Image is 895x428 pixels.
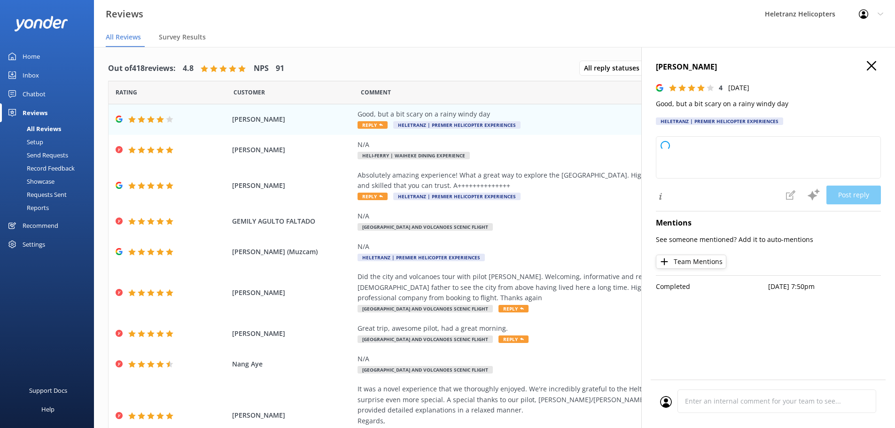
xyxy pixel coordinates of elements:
[656,61,881,73] h4: [PERSON_NAME]
[656,99,881,109] p: Good, but a bit scary on a rainy windy day
[358,241,785,252] div: N/A
[232,180,353,191] span: [PERSON_NAME]
[106,7,143,22] h3: Reviews
[656,255,726,269] button: Team Mentions
[41,400,54,419] div: Help
[233,88,265,97] span: Date
[6,148,94,162] a: Send Requests
[358,305,493,312] span: [GEOGRAPHIC_DATA] and Volcanoes Scenic Flight
[6,148,68,162] div: Send Requests
[6,135,94,148] a: Setup
[358,211,785,221] div: N/A
[232,145,353,155] span: [PERSON_NAME]
[183,62,194,75] h4: 4.8
[276,62,284,75] h4: 91
[23,85,46,103] div: Chatbot
[719,83,723,92] span: 4
[6,201,94,214] a: Reports
[6,162,75,175] div: Record Feedback
[358,170,785,191] div: Absolutely amazing experience! What a great way to explore the [GEOGRAPHIC_DATA]. Highly recommen...
[358,140,785,150] div: N/A
[358,223,493,231] span: [GEOGRAPHIC_DATA] and Volcanoes Scenic Flight
[358,109,785,119] div: Good, but a bit scary on a rainy windy day
[29,381,67,400] div: Support Docs
[232,288,353,298] span: [PERSON_NAME]
[393,121,521,129] span: Heletranz | Premier Helicopter Experiences
[6,175,94,188] a: Showcase
[232,410,353,420] span: [PERSON_NAME]
[728,83,749,93] p: [DATE]
[358,366,493,374] span: [GEOGRAPHIC_DATA] and Volcanoes Scenic Flight
[232,216,353,226] span: GEMILY AGULTO FALTADO
[656,217,881,229] h4: Mentions
[232,247,353,257] span: [PERSON_NAME] (Muzcam)
[23,235,45,254] div: Settings
[358,193,388,200] span: Reply
[6,122,61,135] div: All Reviews
[108,62,176,75] h4: Out of 418 reviews:
[656,117,783,125] div: Heletranz | Premier Helicopter Experiences
[232,359,353,369] span: Nang Aye
[6,175,54,188] div: Showcase
[6,201,49,214] div: Reports
[660,396,672,408] img: user_profile.svg
[23,103,47,122] div: Reviews
[358,121,388,129] span: Reply
[6,188,67,201] div: Requests Sent
[656,234,881,245] p: See someone mentioned? Add it to auto-mentions
[361,88,391,97] span: Question
[358,254,485,261] span: Heletranz | Premier Helicopter Experiences
[498,305,529,312] span: Reply
[358,272,785,303] div: Did the city and volcanoes tour with pilot [PERSON_NAME]. Welcoming, informative and relaxed. It ...
[232,328,353,339] span: [PERSON_NAME]
[656,281,769,292] p: Completed
[23,216,58,235] div: Recommend
[584,63,645,73] span: All reply statuses
[116,88,137,97] span: Date
[498,335,529,343] span: Reply
[358,152,470,159] span: Heli-Ferry | Waiheke Dining Experience
[23,66,39,85] div: Inbox
[6,135,43,148] div: Setup
[254,62,269,75] h4: NPS
[159,32,206,42] span: Survey Results
[393,193,521,200] span: Heletranz | Premier Helicopter Experiences
[14,16,68,31] img: yonder-white-logo.png
[232,114,353,125] span: [PERSON_NAME]
[6,122,94,135] a: All Reviews
[23,47,40,66] div: Home
[6,162,94,175] a: Record Feedback
[6,188,94,201] a: Requests Sent
[867,61,876,71] button: Close
[358,323,785,334] div: Great trip, awesome pilot, had a great morning.
[769,281,881,292] p: [DATE] 7:50pm
[358,354,785,364] div: N/A
[358,335,493,343] span: [GEOGRAPHIC_DATA] and Volcanoes Scenic Flight
[106,32,141,42] span: All Reviews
